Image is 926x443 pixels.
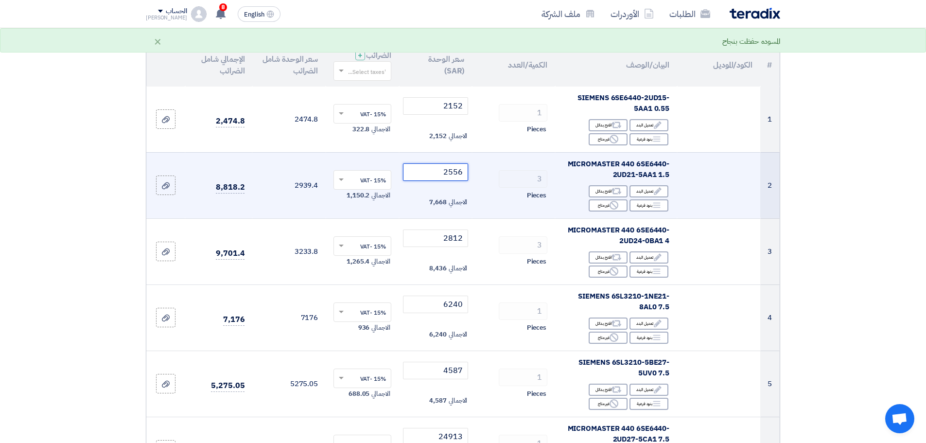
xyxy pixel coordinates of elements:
span: 2,474.8 [216,115,245,127]
td: 2 [760,152,780,218]
span: MICROMASTER 440 6SE6440-2UD21-5AA1 1.5 [568,159,670,180]
span: Pieces [527,323,546,333]
span: 322.8 [352,124,370,134]
span: الاجمالي [371,124,390,134]
div: تعديل البند [629,384,668,396]
span: 7,176 [223,314,245,326]
div: تعديل البند [629,251,668,264]
span: الاجمالي [449,264,467,273]
span: الاجمالي [371,257,390,266]
span: Pieces [527,124,546,134]
input: RFQ_STEP1.ITEMS.2.AMOUNT_TITLE [499,104,547,122]
div: بنود فرعية [629,398,668,410]
div: غير متاح [589,199,628,212]
span: 8 [219,3,227,11]
a: Open chat [885,404,914,433]
th: الكمية/العدد [472,44,555,87]
span: 936 [358,323,370,333]
td: 5 [760,351,780,417]
ng-select: VAT [333,302,391,322]
span: SIEMENS 6SE6440-2UD15-5AA1 0.55 [577,92,669,114]
th: البيان/الوصف [555,44,677,87]
div: غير متاح [589,398,628,410]
div: [PERSON_NAME] [146,15,187,20]
div: تعديل البند [629,185,668,197]
td: 4 [760,284,780,351]
input: RFQ_STEP1.ITEMS.2.AMOUNT_TITLE [499,170,547,188]
th: سعر الوحدة (SAR) [399,44,472,87]
a: ملف الشركة [534,2,603,25]
input: أدخل سعر الوحدة [403,97,469,115]
span: Pieces [527,191,546,200]
span: 8,436 [429,264,447,273]
span: 2,152 [429,131,447,141]
span: 7,668 [429,197,447,207]
div: بنود فرعية [629,332,668,344]
span: 688.05 [349,389,369,399]
div: اقترح بدائل [589,384,628,396]
input: أدخل سعر الوحدة [403,362,469,379]
img: profile_test.png [191,6,207,22]
span: الاجمالي [449,197,467,207]
ng-select: VAT [333,369,391,388]
td: 1 [760,87,780,153]
input: RFQ_STEP1.ITEMS.2.AMOUNT_TITLE [499,302,547,320]
div: بنود فرعية [629,133,668,145]
input: أدخل سعر الوحدة [403,230,469,247]
span: الاجمالي [371,323,390,333]
a: الطلبات [662,2,718,25]
span: 1,150.2 [347,191,369,200]
ng-select: VAT [333,170,391,190]
div: اقترح بدائل [589,185,628,197]
span: 4,587 [429,396,447,406]
span: SIEMENS 6SL3210-5BE27-5UV0 7.5 [578,357,669,379]
ng-select: VAT [333,236,391,256]
th: الضرائب [326,44,399,87]
th: # [760,44,780,87]
div: المسوده حفظت بنجاح [722,36,780,47]
th: سعر الوحدة شامل الضرائب [252,44,326,87]
span: الاجمالي [371,191,390,200]
span: 9,701.4 [216,248,245,260]
td: 5275.05 [252,351,326,417]
span: 1,265.4 [347,257,369,266]
div: اقترح بدائل [589,251,628,264]
span: 8,818.2 [216,181,245,194]
input: RFQ_STEP1.ITEMS.2.AMOUNT_TITLE [499,369,547,386]
span: MICROMASTER 440 6SE6440-2UD24-0BA1 4 [568,225,670,247]
div: تعديل البند [629,119,668,131]
th: الكود/الموديل [677,44,760,87]
div: تعديل البند [629,318,668,330]
td: 3233.8 [252,218,326,284]
td: 2474.8 [252,87,326,153]
span: English [244,11,264,18]
span: 5,275.05 [211,380,245,392]
div: غير متاح [589,133,628,145]
span: Pieces [527,257,546,266]
input: RFQ_STEP1.ITEMS.2.AMOUNT_TITLE [499,236,547,254]
span: Pieces [527,389,546,399]
div: غير متاح [589,332,628,344]
input: أدخل سعر الوحدة [403,296,469,313]
span: الاجمالي [449,396,467,406]
span: الاجمالي [371,389,390,399]
span: SIEMENS 6SL3210-1NE21-8AL0 7.5 [578,291,669,313]
th: الإجمالي شامل الضرائب [185,44,252,87]
span: 6,240 [429,330,447,339]
span: + [358,50,363,61]
ng-select: VAT [333,104,391,124]
div: × [154,35,162,47]
td: 3 [760,218,780,284]
button: English [238,6,280,22]
td: 7176 [252,284,326,351]
div: الحساب [166,7,187,16]
span: الاجمالي [449,330,467,339]
div: غير متاح [589,266,628,278]
input: أدخل سعر الوحدة [403,163,469,181]
div: اقترح بدائل [589,119,628,131]
div: بنود فرعية [629,266,668,278]
div: اقترح بدائل [589,318,628,330]
img: Teradix logo [730,8,780,19]
a: الأوردرات [603,2,662,25]
div: بنود فرعية [629,199,668,212]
